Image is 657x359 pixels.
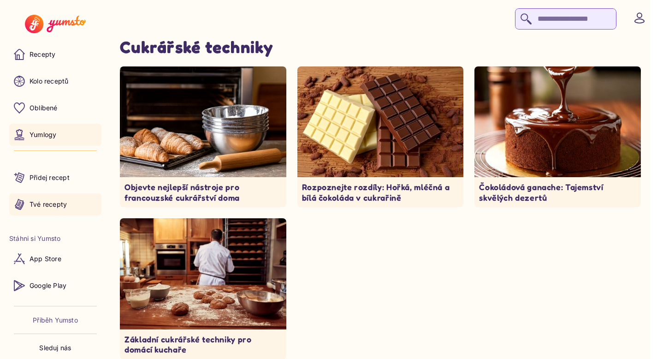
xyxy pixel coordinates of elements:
[9,234,101,243] li: Stáhni si Yumsto
[120,66,286,177] img: Kuchyňský pult s nástroji na francouzské cukrářství: mísy, váleček, cukrářské sáčky
[124,182,282,203] p: Objevte nejlepší nástroje pro francouzské cukrářství doma
[297,66,464,207] a: Tři druhy čokolády - hořká, mléčná a bílá na dřevěném prkénku s kakaovými bobyRozpoznejte rozdíly...
[30,77,69,86] p: Kolo receptů
[30,130,56,139] p: Yumlogy
[474,66,641,207] a: Lesklá čokoládová ganache nalévaná na dort s hladkým povrchemČokoládová ganache: Tajemství skvělý...
[30,200,67,209] p: Tvé recepty
[30,103,58,113] p: Oblíbené
[30,281,66,290] p: Google Play
[9,167,101,189] a: Přidej recept
[30,173,70,182] p: Přidej recept
[30,50,55,59] p: Recepty
[479,182,636,203] p: Čokoládová ganache: Tajemství skvělých dezertů
[9,43,101,66] a: Recepty
[120,36,641,57] h2: Cukrářské techniky
[33,316,78,325] a: Příběh Yumsto
[9,124,101,146] a: Yumlogy
[39,343,71,353] p: Sleduj nás
[9,248,101,270] a: App Store
[30,254,61,263] p: App Store
[120,218,286,329] img: Pečení dortu v útulné kuchyni s potřebnými nástroji a surovinami
[9,70,101,92] a: Kolo receptů
[120,218,286,359] a: Pečení dortu v útulné kuchyni s potřebnými nástroji a surovinamiZákladní cukrářské techniky pro d...
[120,66,286,207] a: Kuchyňský pult s nástroji na francouzské cukrářství: mísy, váleček, cukrářské sáčkyObjevte nejlep...
[302,182,459,203] p: Rozpoznejte rozdíly: Hořká, mléčná a bílá čokoláda v cukrařině
[25,15,85,33] img: Yumsto logo
[9,275,101,297] a: Google Play
[9,193,101,215] a: Tvé recepty
[297,66,464,177] img: Tři druhy čokolády - hořká, mléčná a bílá na dřevěném prkénku s kakaovými boby
[9,97,101,119] a: Oblíbené
[124,334,282,355] p: Základní cukrářské techniky pro domácí kuchaře
[474,66,641,177] img: Lesklá čokoládová ganache nalévaná na dort s hladkým povrchem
